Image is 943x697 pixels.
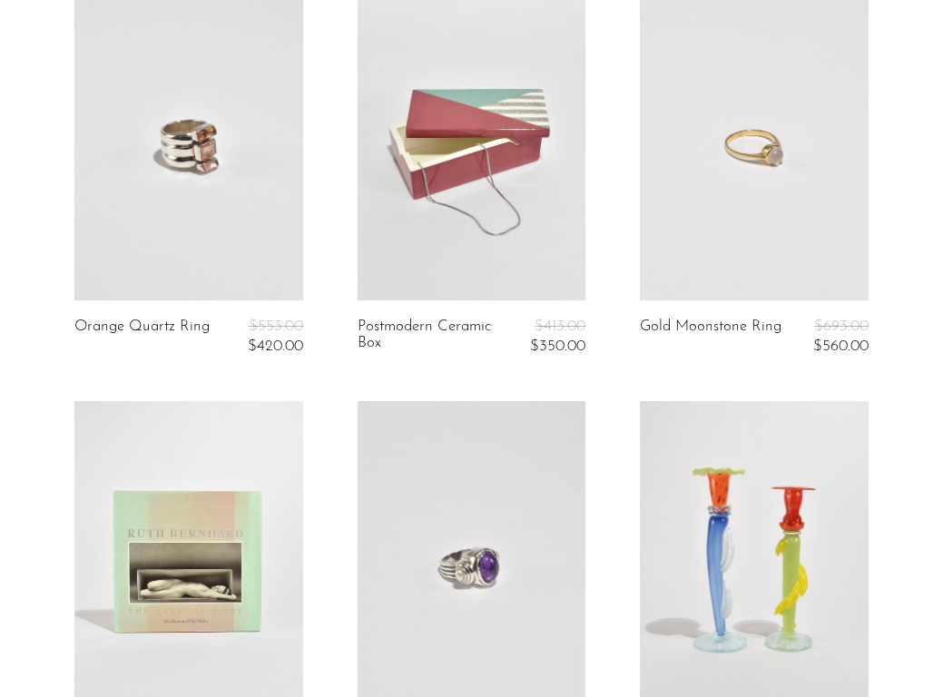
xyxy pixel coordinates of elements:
[535,319,585,334] span: $413.00
[249,319,303,334] span: $553.00
[358,319,506,356] a: Postmodern Ceramic Box
[814,319,869,334] span: $693.00
[530,339,585,354] span: $350.00
[640,319,781,356] a: Gold Moonstone Ring
[813,339,869,354] span: $560.00
[74,319,210,356] a: Orange Quartz Ring
[248,339,303,354] span: $420.00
